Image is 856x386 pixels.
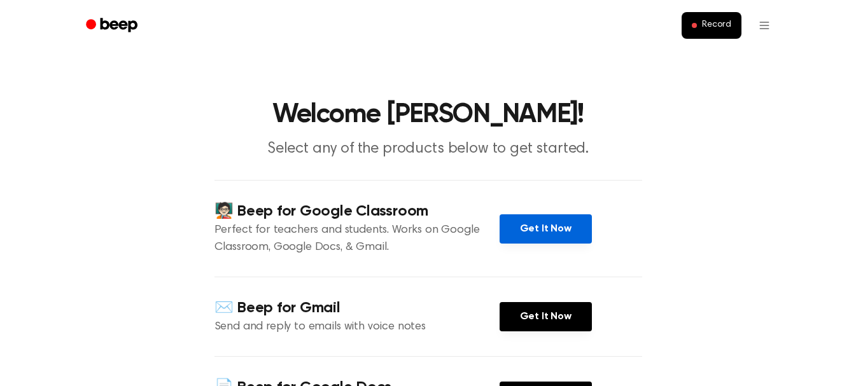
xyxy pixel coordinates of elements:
p: Send and reply to emails with voice notes [214,319,500,336]
p: Perfect for teachers and students. Works on Google Classroom, Google Docs, & Gmail. [214,222,500,256]
button: Record [682,12,741,39]
span: Record [702,20,731,31]
h4: ✉️ Beep for Gmail [214,298,500,319]
a: Beep [77,13,149,38]
button: Open menu [749,10,780,41]
p: Select any of the products below to get started. [184,139,673,160]
h4: 🧑🏻‍🏫 Beep for Google Classroom [214,201,500,222]
a: Get It Now [500,302,592,331]
a: Get It Now [500,214,592,244]
h1: Welcome [PERSON_NAME]! [102,102,754,128]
